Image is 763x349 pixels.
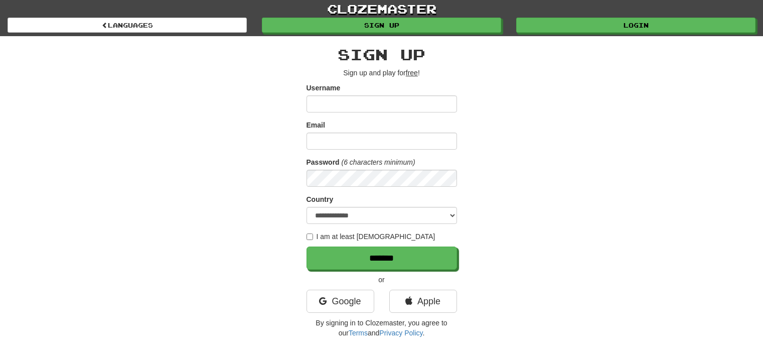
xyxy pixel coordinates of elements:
[307,234,313,240] input: I am at least [DEMOGRAPHIC_DATA]
[389,290,457,313] a: Apple
[307,194,334,204] label: Country
[349,329,368,337] a: Terms
[307,290,374,313] a: Google
[307,83,341,93] label: Username
[342,158,415,166] em: (6 characters minimum)
[516,18,755,33] a: Login
[307,46,457,63] h2: Sign up
[307,275,457,285] p: or
[307,231,435,242] label: I am at least [DEMOGRAPHIC_DATA]
[406,69,418,77] u: free
[307,68,457,78] p: Sign up and play for !
[307,120,325,130] label: Email
[8,18,247,33] a: Languages
[307,318,457,338] p: By signing in to Clozemaster, you agree to our and .
[307,157,340,167] label: Password
[379,329,422,337] a: Privacy Policy
[262,18,501,33] a: Sign up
